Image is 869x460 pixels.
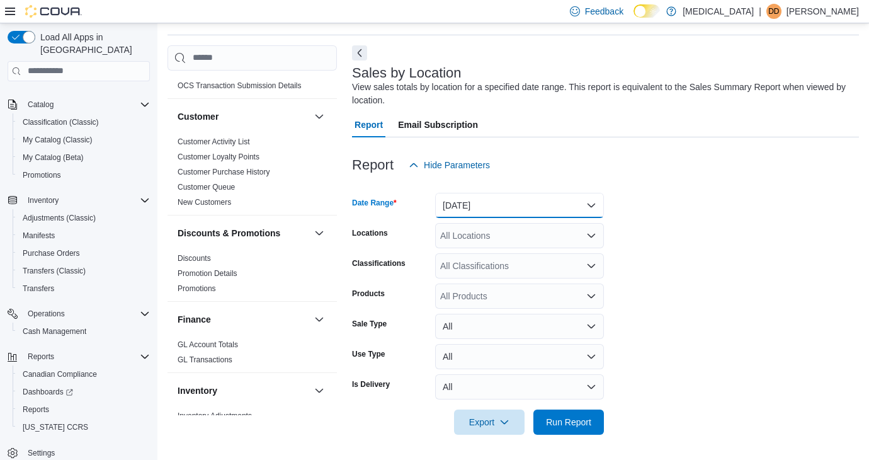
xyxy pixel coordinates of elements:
button: Export [454,410,525,435]
p: [PERSON_NAME] [787,4,859,19]
a: Transfers (Classic) [18,263,91,279]
span: Customer Loyalty Points [178,152,259,162]
span: Inventory Adjustments [178,411,252,421]
span: Manifests [23,231,55,241]
label: Locations [352,228,388,238]
a: Cash Management [18,324,91,339]
button: Customer [178,110,309,123]
span: OCS Transaction Submission Details [178,81,302,91]
div: View sales totals by location for a specified date range. This report is equivalent to the Sales ... [352,81,853,107]
button: Transfers (Classic) [13,262,155,280]
button: Discounts & Promotions [178,227,309,239]
button: Operations [23,306,70,321]
span: GL Transactions [178,355,232,365]
span: Dashboards [18,384,150,400]
h3: Customer [178,110,219,123]
span: Canadian Compliance [23,369,97,379]
span: Email Subscription [398,112,478,137]
a: Classification (Classic) [18,115,104,130]
button: Inventory [178,384,309,397]
span: Cash Management [18,324,150,339]
button: [US_STATE] CCRS [13,418,155,436]
span: Transfers (Classic) [18,263,150,279]
button: Inventory [3,192,155,209]
a: Transfers [18,281,59,296]
h3: Finance [178,313,211,326]
button: All [435,374,604,400]
button: Finance [178,313,309,326]
label: Is Delivery [352,379,390,389]
button: Canadian Compliance [13,365,155,383]
h3: Inventory [178,384,217,397]
a: Dashboards [13,383,155,401]
button: Inventory [23,193,64,208]
button: Inventory [312,383,327,398]
div: Compliance [168,78,337,98]
button: Reports [23,349,59,364]
a: Canadian Compliance [18,367,102,382]
div: Discounts & Promotions [168,251,337,301]
span: My Catalog (Beta) [18,150,150,165]
a: Dashboards [18,384,78,400]
span: Reports [18,402,150,417]
span: Promotions [18,168,150,183]
span: Export [462,410,517,435]
span: Reports [23,405,49,415]
span: Run Report [546,416,591,428]
span: Transfers [23,284,54,294]
button: Finance [312,312,327,327]
span: Canadian Compliance [18,367,150,382]
button: Classification (Classic) [13,113,155,131]
button: Operations [3,305,155,323]
span: Customer Queue [178,182,235,192]
span: Washington CCRS [18,420,150,435]
button: Reports [3,348,155,365]
span: Hide Parameters [424,159,490,171]
span: Settings [28,448,55,458]
a: Customer Activity List [178,137,250,146]
span: Purchase Orders [18,246,150,261]
a: Manifests [18,228,60,243]
div: Finance [168,337,337,372]
div: Customer [168,134,337,215]
label: Date Range [352,198,397,208]
span: Manifests [18,228,150,243]
button: Purchase Orders [13,244,155,262]
a: OCS Transaction Submission Details [178,81,302,90]
a: Purchase Orders [18,246,85,261]
span: Inventory [23,193,150,208]
button: My Catalog (Beta) [13,149,155,166]
p: | [759,4,761,19]
span: Reports [28,352,54,362]
span: GL Account Totals [178,340,238,350]
span: Dd [768,4,779,19]
button: Open list of options [586,231,596,241]
p: [MEDICAL_DATA] [683,4,754,19]
span: Purchase Orders [23,248,80,258]
button: Discounts & Promotions [312,226,327,241]
span: My Catalog (Classic) [23,135,93,145]
span: Operations [23,306,150,321]
span: [US_STATE] CCRS [23,422,88,432]
label: Products [352,289,385,299]
span: My Catalog (Beta) [23,152,84,163]
span: My Catalog (Classic) [18,132,150,147]
button: Next [352,45,367,60]
a: Promotion Details [178,269,237,278]
a: Customer Queue [178,183,235,192]
button: [DATE] [435,193,604,218]
a: Promotions [18,168,66,183]
span: Transfers [18,281,150,296]
a: Inventory Adjustments [178,411,252,420]
a: Customer Purchase History [178,168,270,176]
a: GL Account Totals [178,340,238,349]
h3: Sales by Location [352,66,462,81]
span: Promotion Details [178,268,237,279]
h3: Discounts & Promotions [178,227,280,239]
a: Discounts [178,254,211,263]
span: Classification (Classic) [23,117,99,127]
button: My Catalog (Classic) [13,131,155,149]
input: Dark Mode [633,4,660,18]
a: Adjustments (Classic) [18,210,101,226]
